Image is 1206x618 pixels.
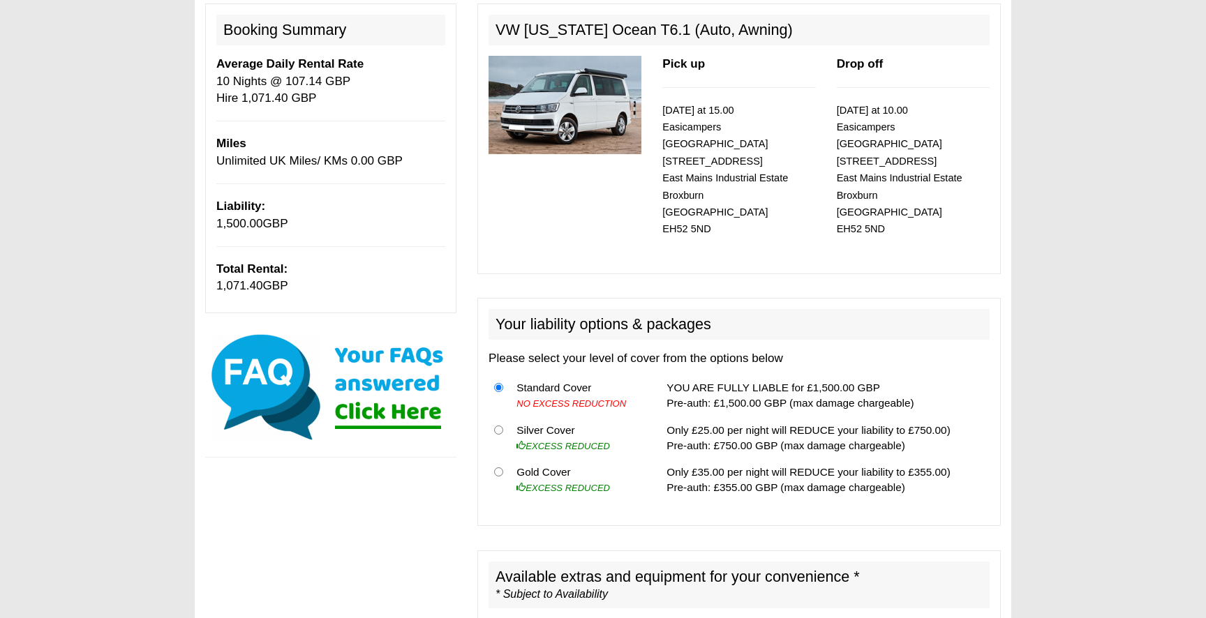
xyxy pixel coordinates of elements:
[837,105,962,235] small: [DATE] at 10.00 Easicampers [GEOGRAPHIC_DATA] [STREET_ADDRESS] East Mains Industrial Estate Broxb...
[489,350,990,367] p: Please select your level of cover from the options below
[216,57,364,70] b: Average Daily Rental Rate
[661,375,990,417] td: YOU ARE FULLY LIABLE for £1,500.00 GBP Pre-auth: £1,500.00 GBP (max damage chargeable)
[216,279,263,292] span: 1,071.40
[216,15,445,45] h2: Booking Summary
[511,459,645,501] td: Gold Cover
[661,459,990,501] td: Only £35.00 per night will REDUCE your liability to £355.00) Pre-auth: £355.00 GBP (max damage ch...
[511,375,645,417] td: Standard Cover
[216,135,445,169] p: Unlimited UK Miles/ KMs 0.00 GBP
[516,441,610,451] i: EXCESS REDUCED
[205,331,456,443] img: Click here for our most common FAQs
[662,57,705,70] b: Pick up
[489,56,641,154] img: 315.jpg
[489,15,990,45] h2: VW [US_STATE] Ocean T6.1 (Auto, Awning)
[216,198,445,232] p: GBP
[216,137,246,150] b: Miles
[216,261,445,295] p: GBP
[661,416,990,459] td: Only £25.00 per night will REDUCE your liability to £750.00) Pre-auth: £750.00 GBP (max damage ch...
[216,262,288,276] b: Total Rental:
[511,416,645,459] td: Silver Cover
[216,56,445,107] p: 10 Nights @ 107.14 GBP Hire 1,071.40 GBP
[516,483,610,493] i: EXCESS REDUCED
[662,105,788,235] small: [DATE] at 15.00 Easicampers [GEOGRAPHIC_DATA] [STREET_ADDRESS] East Mains Industrial Estate Broxb...
[516,398,626,409] i: NO EXCESS REDUCTION
[489,562,990,609] h2: Available extras and equipment for your convenience *
[489,309,990,340] h2: Your liability options & packages
[216,199,265,213] b: Liability:
[216,217,263,230] span: 1,500.00
[496,588,608,600] i: * Subject to Availability
[837,57,883,70] b: Drop off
